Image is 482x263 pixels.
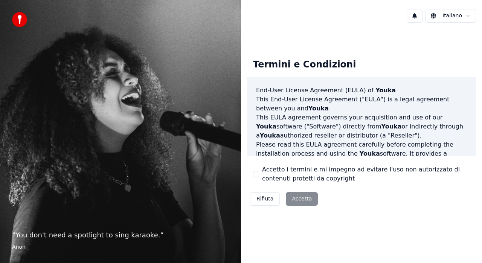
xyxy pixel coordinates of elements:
footer: Anon [12,243,229,251]
span: Youka [256,123,276,130]
div: Termini e Condizioni [247,53,362,77]
h3: End-User License Agreement (EULA) of [256,86,467,95]
img: youka [12,12,27,27]
span: Youka [381,123,402,130]
span: Youka [360,150,380,157]
span: Youka [308,105,329,112]
p: Please read this EULA agreement carefully before completing the installation process and using th... [256,140,467,176]
button: Rifiuta [250,192,280,206]
p: This End-User License Agreement ("EULA") is a legal agreement between you and [256,95,467,113]
span: Youka [260,132,280,139]
p: “ You don't need a spotlight to sing karaoke. ” [12,230,229,240]
label: Accetto i termini e mi impegno ad evitare l'uso non autorizzato di contenuti protetti da copyright [262,165,470,183]
span: Youka [375,87,396,94]
p: This EULA agreement governs your acquisition and use of our software ("Software") directly from o... [256,113,467,140]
